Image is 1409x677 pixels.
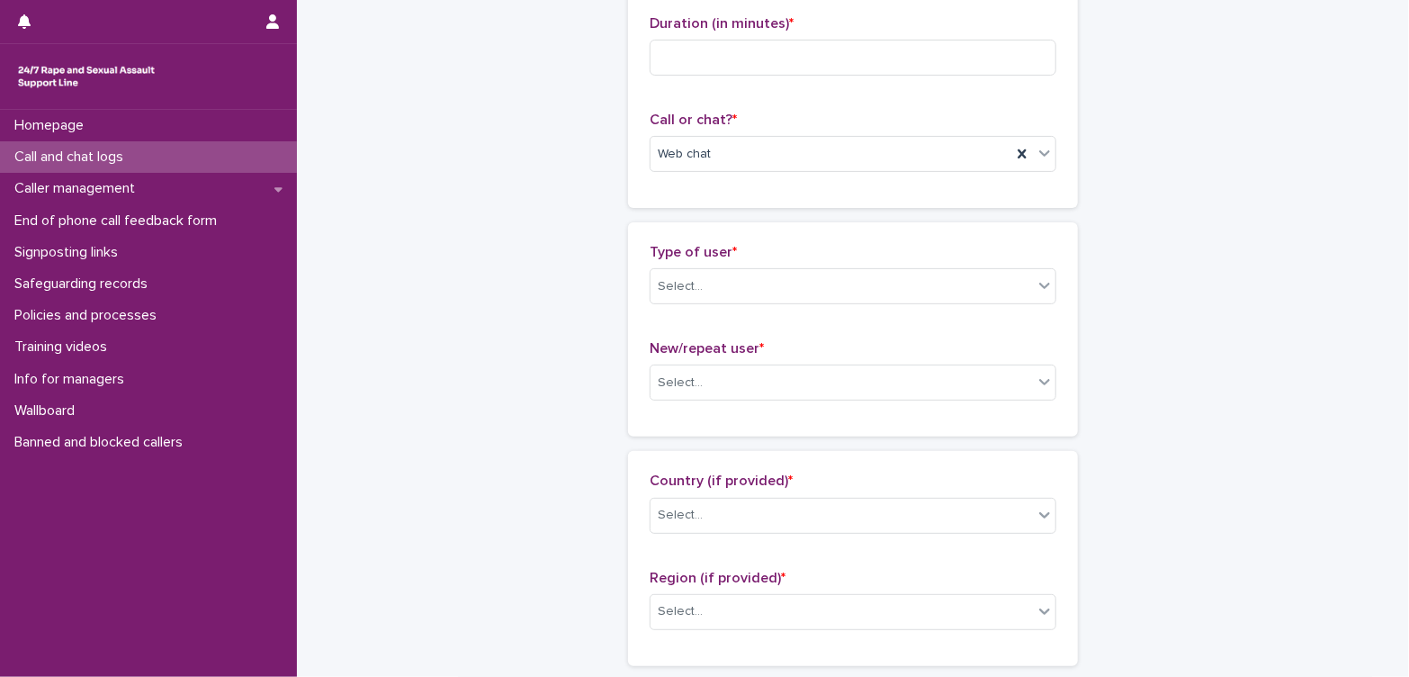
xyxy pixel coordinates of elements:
[658,374,703,393] div: Select...
[7,434,197,451] p: Banned and blocked callers
[658,602,703,621] div: Select...
[650,341,764,356] span: New/repeat user
[7,402,89,420] p: Wallboard
[650,245,737,259] span: Type of user
[650,571,785,585] span: Region (if provided)
[7,180,149,197] p: Caller management
[650,474,793,488] span: Country (if provided)
[7,338,121,356] p: Training videos
[14,59,158,95] img: rhQMoQhaT3yELyF149Cw
[658,506,703,525] div: Select...
[7,307,171,324] p: Policies and processes
[658,145,711,164] span: Web chat
[7,149,138,166] p: Call and chat logs
[650,16,794,31] span: Duration (in minutes)
[7,117,98,134] p: Homepage
[7,212,231,230] p: End of phone call feedback form
[658,277,703,296] div: Select...
[7,244,132,261] p: Signposting links
[7,275,162,293] p: Safeguarding records
[650,113,737,127] span: Call or chat?
[7,371,139,388] p: Info for managers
